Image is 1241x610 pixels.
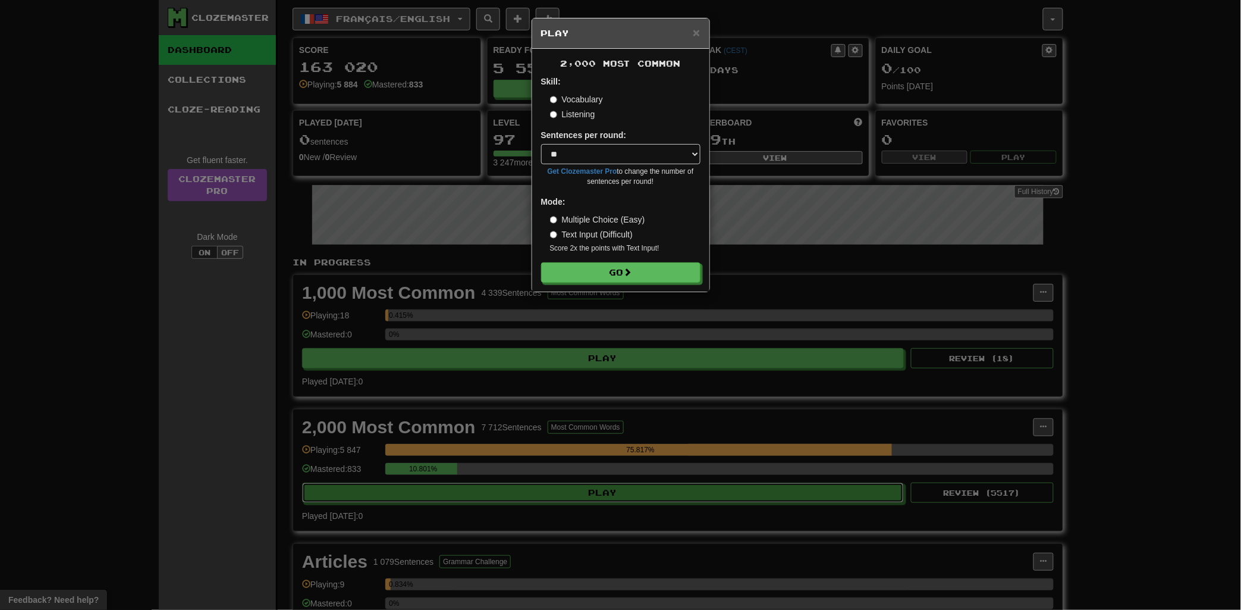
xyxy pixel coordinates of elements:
label: Text Input (Difficult) [550,229,633,240]
input: Vocabulary [550,96,558,104]
small: Score 2x the points with Text Input ! [550,243,700,254]
a: Get Clozemaster Pro [548,167,617,176]
h5: Play [541,27,700,39]
label: Sentences per round: [541,129,627,141]
label: Multiple Choice (Easy) [550,214,645,226]
strong: Mode: [541,197,565,207]
button: Go [541,262,700,283]
input: Text Input (Difficult) [550,231,558,239]
input: Listening [550,111,558,118]
small: to change the number of sentences per round! [541,167,700,187]
strong: Skill: [541,77,561,86]
label: Listening [550,108,595,120]
input: Multiple Choice (Easy) [550,216,558,224]
label: Vocabulary [550,93,603,105]
span: 2,000 Most Common [561,58,681,68]
span: × [693,26,700,39]
button: Close [693,26,700,39]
